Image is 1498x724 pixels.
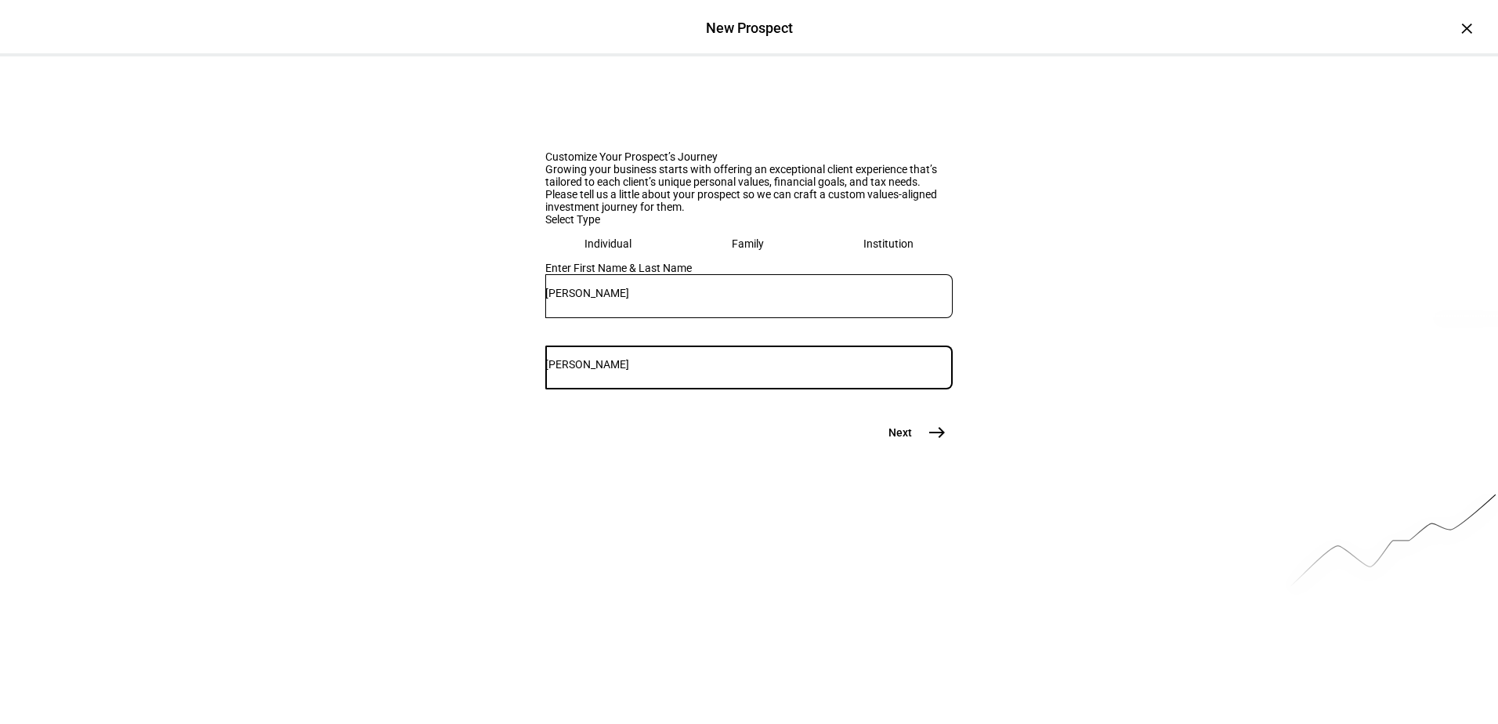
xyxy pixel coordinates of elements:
span: Next [888,425,912,440]
div: Growing your business starts with offering an exceptional client experience that’s tailored to ea... [545,163,953,188]
button: Next [870,417,953,448]
div: Customize Your Prospect’s Journey [545,150,953,163]
input: First Name [545,287,953,299]
div: Please tell us a little about your prospect so we can craft a custom values-aligned investment jo... [545,188,953,213]
div: Individual [584,237,631,250]
div: Enter First Name & Last Name [545,262,953,274]
div: Family [732,237,764,250]
input: Last Name [545,358,953,371]
div: × [1454,16,1479,41]
div: Institution [863,237,914,250]
mat-icon: east [928,423,946,442]
div: Select Type [545,213,953,226]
